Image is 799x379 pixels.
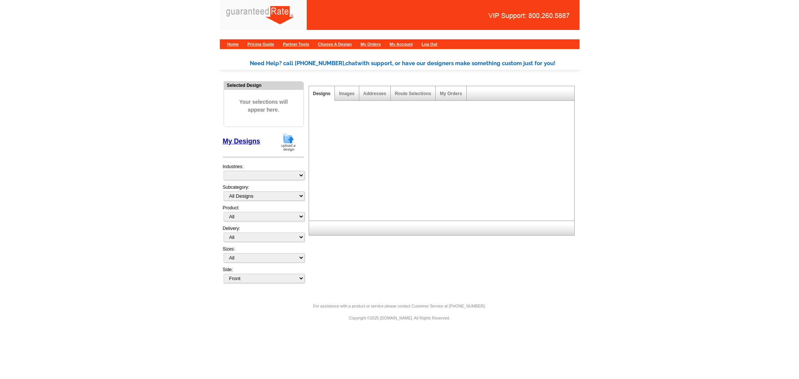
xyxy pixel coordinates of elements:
a: My Orders [440,91,462,96]
img: upload-design [279,133,298,152]
a: Images [339,91,354,96]
a: Choose A Design [318,42,352,46]
div: Delivery: [223,225,304,246]
div: Need Help? call [PHONE_NUMBER], with support, or have our designers make something custom just fo... [250,59,579,68]
div: Selected Design [224,82,303,89]
div: Industries: [223,160,304,184]
a: Home [227,42,239,46]
div: Sizes: [223,246,304,266]
a: Designs [313,91,331,96]
a: My Orders [360,42,381,46]
div: Side: [223,266,304,284]
div: Subcategory: [223,184,304,204]
a: My Designs [223,137,260,145]
span: Your selections will appear here. [230,91,298,121]
a: Partner Tools [283,42,309,46]
a: Addresses [363,91,386,96]
span: chat [345,60,357,67]
a: Pricing Guide [247,42,274,46]
div: Product: [223,204,304,225]
a: Route Selections [395,91,431,96]
a: My Account [390,42,413,46]
a: Log Out [421,42,437,46]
